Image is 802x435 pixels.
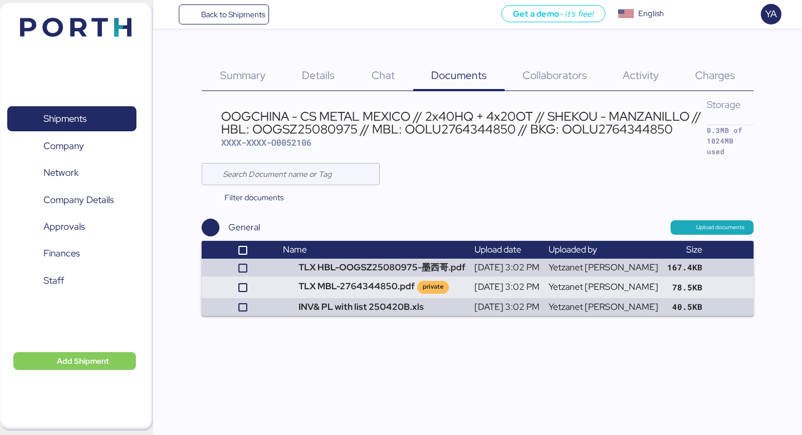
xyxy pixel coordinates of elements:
span: Company Details [43,192,114,208]
a: Company Details [7,187,136,212]
span: Activity [623,68,659,82]
span: Uploaded by [549,244,597,255]
input: Search Document name or Tag [223,163,374,185]
span: Filter documents [224,191,283,204]
span: Charges [695,68,735,82]
span: Chat [371,68,395,82]
span: Details [302,68,335,82]
div: private [423,282,443,291]
span: Upload date [475,244,521,255]
td: 167.4KB [663,259,707,276]
span: Documents [431,68,487,82]
td: Yetzanet [PERSON_NAME] [544,259,663,276]
a: Staff [7,268,136,294]
a: Company [7,133,136,159]
td: INV& PL with list 250420B.xls [278,298,470,316]
div: 0.3MB of 1024MB used [707,125,753,156]
span: Storage [707,98,741,111]
span: Upload documents [696,223,745,233]
td: 78.5KB [663,276,707,298]
span: Staff [43,273,64,289]
div: English [638,8,664,19]
div: General [228,221,260,234]
button: Menu [160,5,179,24]
span: Company [43,138,84,154]
span: Approvals [43,219,85,235]
td: Yetzanet [PERSON_NAME] [544,276,663,298]
span: Size [686,244,702,255]
button: Add Shipment [13,352,136,370]
td: [DATE] 3:02 PM [470,298,544,316]
span: Shipments [43,111,86,127]
a: Network [7,160,136,186]
span: Network [43,165,79,181]
td: [DATE] 3:02 PM [470,276,544,298]
td: [DATE] 3:02 PM [470,259,544,276]
td: Yetzanet [PERSON_NAME] [544,298,663,316]
span: YA [765,7,777,21]
span: Summary [220,68,266,82]
span: Collaborators [522,68,587,82]
td: 40.5KB [663,298,707,316]
span: Finances [43,245,80,261]
a: Back to Shipments [179,4,270,24]
button: Upload documents [671,220,754,235]
span: XXXX-XXXX-O0052106 [221,137,311,148]
span: Add Shipment [57,354,109,368]
button: Filter documents [202,187,292,207]
span: Back to Shipments [201,8,265,21]
a: Shipments [7,106,136,132]
div: OOGCHINA - CS METAL MEXICO // 2x40HQ + 4x20OT // SHEKOU - MANZANILLO // HBL: OOGSZ25080975 // MBL... [221,110,707,135]
a: Approvals [7,214,136,240]
span: Name [283,244,307,255]
td: TLX HBL-OOGSZ25080975-墨西哥.pdf [278,259,470,276]
td: TLX MBL-2764344850.pdf [278,276,470,298]
a: Finances [7,241,136,266]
